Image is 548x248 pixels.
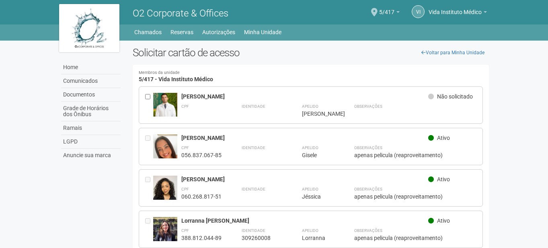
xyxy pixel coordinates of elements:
[437,93,473,100] span: Não solicitado
[302,104,318,109] strong: Apelido
[379,1,394,15] span: 5/417
[133,47,489,59] h2: Solicitar cartão de acesso
[145,134,153,159] div: Entre em contato com a Aministração para solicitar o cancelamento ou 2a via
[61,88,121,102] a: Documentos
[61,121,121,135] a: Ramais
[181,228,189,233] strong: CPF
[181,217,429,224] div: Lorranna [PERSON_NAME]
[181,187,189,191] strong: CPF
[354,228,382,233] strong: Observações
[244,27,281,38] a: Minha Unidade
[412,5,425,18] a: VI
[242,146,265,150] strong: Identidade
[181,234,222,242] div: 388.812.044-89
[153,176,177,208] img: user.jpg
[181,104,189,109] strong: CPF
[354,152,477,159] div: apenas pelicula (reaproveitamento)
[417,47,489,59] a: Voltar para Minha Unidade
[302,187,318,191] strong: Apelido
[429,10,487,16] a: Vida Instituto Médico
[181,134,429,141] div: [PERSON_NAME]
[354,146,382,150] strong: Observações
[302,110,334,117] div: [PERSON_NAME]
[181,146,189,150] strong: CPF
[153,134,177,167] img: user.jpg
[133,8,228,19] span: O2 Corporate & Offices
[153,93,177,117] img: user.jpg
[170,27,193,38] a: Reservas
[354,104,382,109] strong: Observações
[302,193,334,200] div: Jéssica
[59,4,119,52] img: logo.jpg
[437,176,450,182] span: Ativo
[302,152,334,159] div: Gisele
[181,93,429,100] div: [PERSON_NAME]
[302,228,318,233] strong: Apelido
[302,146,318,150] strong: Apelido
[139,71,483,82] h4: 5/417 - Vida Instituto Médico
[61,74,121,88] a: Comunicados
[429,1,482,15] span: Vida Instituto Médico
[437,217,450,224] span: Ativo
[242,187,265,191] strong: Identidade
[242,228,265,233] strong: Identidade
[302,234,334,242] div: Lorranna
[134,27,162,38] a: Chamados
[61,135,121,149] a: LGPD
[354,234,477,242] div: apenas pelicula (reaproveitamento)
[242,104,265,109] strong: Identidade
[379,10,400,16] a: 5/417
[61,102,121,121] a: Grade de Horários dos Ônibus
[437,135,450,141] span: Ativo
[181,193,222,200] div: 060.268.817-51
[153,217,177,241] img: user.jpg
[145,217,153,242] div: Entre em contato com a Aministração para solicitar o cancelamento ou 2a via
[145,176,153,200] div: Entre em contato com a Aministração para solicitar o cancelamento ou 2a via
[61,61,121,74] a: Home
[61,149,121,162] a: Anuncie sua marca
[202,27,235,38] a: Autorizações
[139,71,483,75] small: Membros da unidade
[181,176,429,183] div: [PERSON_NAME]
[242,234,282,242] div: 309260008
[354,187,382,191] strong: Observações
[354,193,477,200] div: apenas pelicula (reaproveitamento)
[181,152,222,159] div: 056.837.067-85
